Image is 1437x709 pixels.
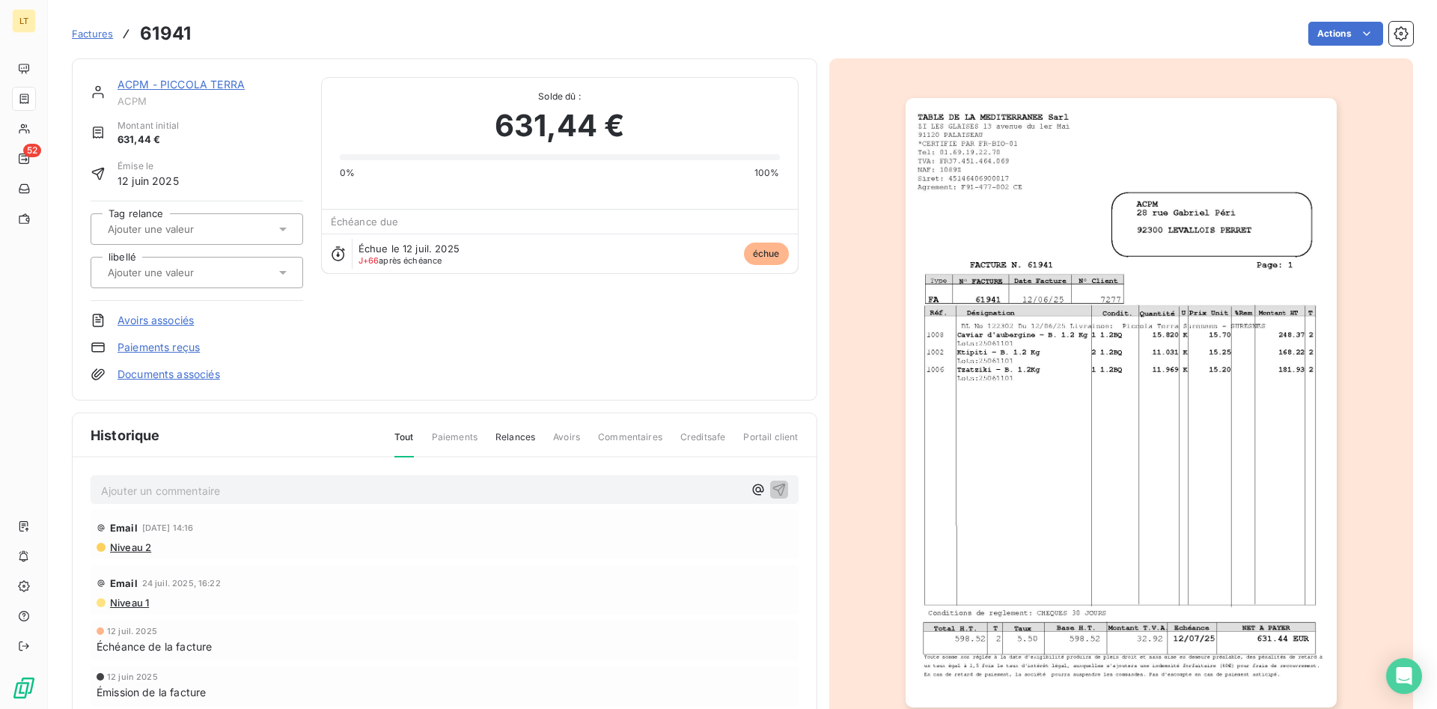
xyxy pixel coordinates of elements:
span: Factures [72,28,113,40]
span: 12 juil. 2025 [107,627,157,636]
span: 24 juil. 2025, 16:22 [142,579,221,588]
span: échue [744,243,789,265]
div: LT [12,9,36,33]
span: Émise le [118,159,179,173]
span: 52 [23,144,41,157]
span: Portail client [743,430,798,456]
span: Niveau 2 [109,541,151,553]
input: Ajouter une valeur [106,266,257,279]
img: invoice_thumbnail [906,98,1337,708]
span: 0% [340,166,355,180]
span: Émission de la facture [97,684,206,700]
span: 631,44 € [495,103,624,148]
img: Logo LeanPay [12,676,36,700]
a: Paiements reçus [118,340,200,355]
span: Creditsafe [680,430,726,456]
span: 12 juin 2025 [118,173,179,189]
a: Factures [72,26,113,41]
a: Avoirs associés [118,313,194,328]
span: Montant initial [118,119,179,133]
button: Actions [1308,22,1383,46]
span: ACPM [118,95,303,107]
span: Email [110,577,138,589]
span: Avoirs [553,430,580,456]
span: Paiements [432,430,478,456]
span: Échéance due [331,216,399,228]
a: Documents associés [118,367,220,382]
span: Solde dû : [340,90,780,103]
span: Échéance de la facture [97,639,212,654]
h3: 61941 [140,20,191,47]
span: Tout [394,430,414,457]
div: Open Intercom Messenger [1386,658,1422,694]
span: après échéance [359,256,442,265]
span: J+66 [359,255,379,266]
span: Échue le 12 juil. 2025 [359,243,460,255]
span: Commentaires [598,430,662,456]
span: Niveau 1 [109,597,149,609]
span: Relances [495,430,535,456]
span: Historique [91,425,160,445]
span: [DATE] 14:16 [142,523,194,532]
a: ACPM - PICCOLA TERRA [118,78,245,91]
input: Ajouter une valeur [106,222,257,236]
span: 100% [754,166,780,180]
span: 12 juin 2025 [107,672,158,681]
span: 631,44 € [118,133,179,147]
span: Email [110,522,138,534]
